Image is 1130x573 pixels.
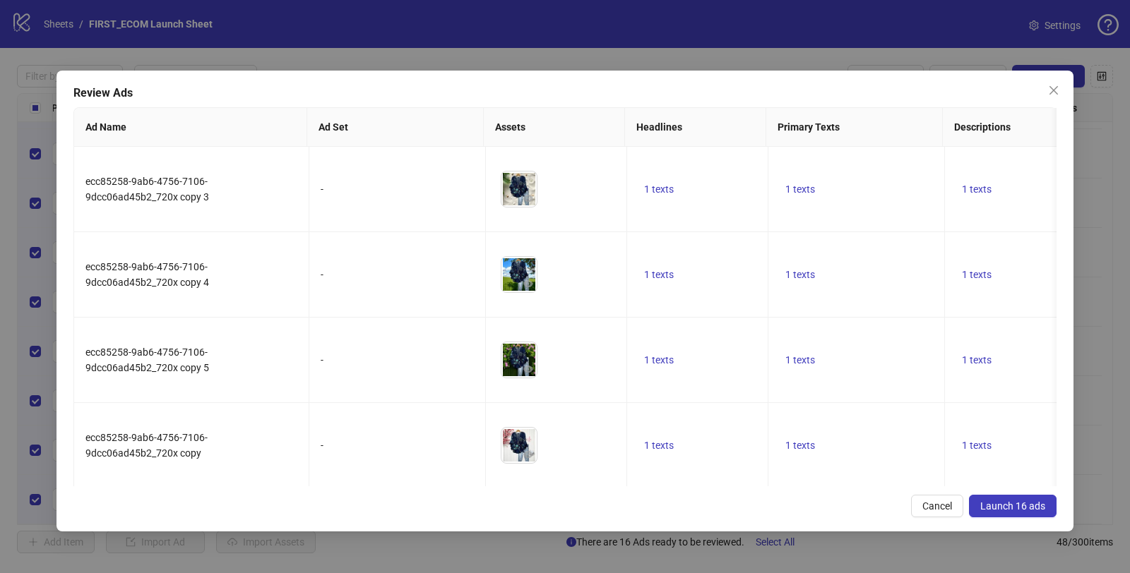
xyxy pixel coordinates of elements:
span: Cancel [922,500,952,512]
span: 1 texts [644,440,674,451]
span: ecc85258-9ab6-4756-7106-9dcc06ad45b2_720x copy [85,432,208,459]
span: eye [523,279,533,289]
span: close [1048,85,1059,96]
button: 1 texts [638,181,679,198]
img: Asset 1 [501,428,537,463]
button: Launch 16 ads [969,495,1057,517]
div: - [321,352,474,368]
div: - [321,181,474,197]
span: 1 texts [962,354,992,366]
button: Preview [520,190,537,207]
th: Descriptions [943,108,1119,147]
button: 1 texts [638,266,679,283]
span: Launch 16 ads [980,500,1045,512]
span: 1 texts [644,183,674,195]
img: Asset 1 [501,257,537,292]
span: 1 texts [785,354,815,366]
button: Preview [520,275,537,292]
th: Assets [484,108,625,147]
th: Primary Texts [766,108,943,147]
span: 1 texts [644,269,674,280]
button: 1 texts [780,181,821,198]
button: 1 texts [956,266,997,283]
button: 1 texts [956,351,997,368]
span: ecc85258-9ab6-4756-7106-9dcc06ad45b2_720x copy 5 [85,346,209,373]
span: 1 texts [962,269,992,280]
button: Cancel [911,495,963,517]
img: Asset 1 [501,342,537,378]
button: 1 texts [956,437,997,454]
button: 1 texts [638,351,679,368]
button: Close [1042,79,1065,102]
div: - [321,438,474,453]
span: 1 texts [785,269,815,280]
div: Review Ads [73,85,1057,102]
button: 1 texts [956,181,997,198]
span: ecc85258-9ab6-4756-7106-9dcc06ad45b2_720x copy 3 [85,176,209,203]
button: Preview [520,361,537,378]
th: Ad Name [74,108,307,147]
span: ecc85258-9ab6-4756-7106-9dcc06ad45b2_720x copy 4 [85,261,209,288]
span: 1 texts [785,440,815,451]
img: Asset 1 [501,171,537,207]
span: eye [523,364,533,374]
button: 1 texts [780,266,821,283]
button: 1 texts [638,437,679,454]
th: Headlines [625,108,766,147]
th: Ad Set [307,108,484,147]
div: - [321,267,474,282]
span: 1 texts [962,183,992,195]
button: Preview [520,446,537,463]
span: 1 texts [962,440,992,451]
span: 1 texts [785,183,815,195]
span: eye [523,193,533,203]
span: 1 texts [644,354,674,366]
span: eye [523,450,533,459]
button: 1 texts [780,351,821,368]
button: 1 texts [780,437,821,454]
